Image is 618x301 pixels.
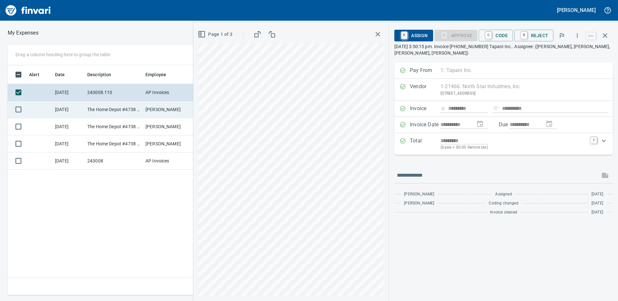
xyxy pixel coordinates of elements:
[143,101,191,118] td: [PERSON_NAME]
[29,71,48,78] span: Alert
[394,30,433,41] button: RAssign
[441,144,587,151] p: (basis + $0.00 Service tax)
[591,200,603,207] span: [DATE]
[570,28,584,43] button: More
[404,191,434,198] span: [PERSON_NAME]
[145,71,175,78] span: Employee
[85,152,143,170] td: 243008
[557,7,596,14] h5: [PERSON_NAME]
[410,137,441,151] p: Total
[394,43,613,56] p: [DATE] 3:50:15 pm. Invoice [PHONE_NUMBER] Tapani Inc.. Assignee: ([PERSON_NAME], [PERSON_NAME], [...
[484,30,508,41] span: Code
[597,168,613,183] span: This records your message into the invoice and notifies anyone mentioned
[490,209,517,216] span: Invoice created
[485,32,492,39] a: C
[584,28,613,43] span: Close invoice
[55,71,73,78] span: Date
[479,30,513,41] button: CCode
[143,84,191,101] td: AP Invoices
[555,28,569,43] button: Flag
[87,71,120,78] span: Description
[197,28,235,40] button: Page 1 of 3
[199,30,232,38] span: Page 1 of 3
[85,84,143,101] td: 243008.110
[145,71,166,78] span: Employee
[85,135,143,152] td: The Home Depot #4738 [GEOGRAPHIC_DATA] [GEOGRAPHIC_DATA]
[394,133,613,155] div: Expand
[143,135,191,152] td: [PERSON_NAME]
[591,209,603,216] span: [DATE]
[555,5,597,15] button: [PERSON_NAME]
[29,71,39,78] span: Alert
[143,118,191,135] td: [PERSON_NAME]
[586,32,596,39] a: esc
[52,135,85,152] td: [DATE]
[404,200,434,207] span: [PERSON_NAME]
[400,30,428,41] span: Assign
[52,84,85,101] td: [DATE]
[401,32,407,39] a: R
[8,29,38,37] p: My Expenses
[489,200,518,207] span: Coding changed
[52,101,85,118] td: [DATE]
[87,71,112,78] span: Description
[514,30,553,41] button: RReject
[52,152,85,170] td: [DATE]
[55,71,65,78] span: Date
[85,101,143,118] td: The Home Depot #4738 [GEOGRAPHIC_DATA] [GEOGRAPHIC_DATA]
[519,30,548,41] span: Reject
[591,137,597,143] a: T
[591,191,603,198] span: [DATE]
[52,118,85,135] td: [DATE]
[4,3,52,18] img: Finvari
[8,29,38,37] nav: breadcrumb
[495,191,512,198] span: Assigned
[85,118,143,135] td: The Home Depot #4738 [GEOGRAPHIC_DATA] [GEOGRAPHIC_DATA]
[521,32,527,39] a: R
[16,51,110,58] p: Drag a column heading here to group the table
[143,152,191,170] td: AP Invoices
